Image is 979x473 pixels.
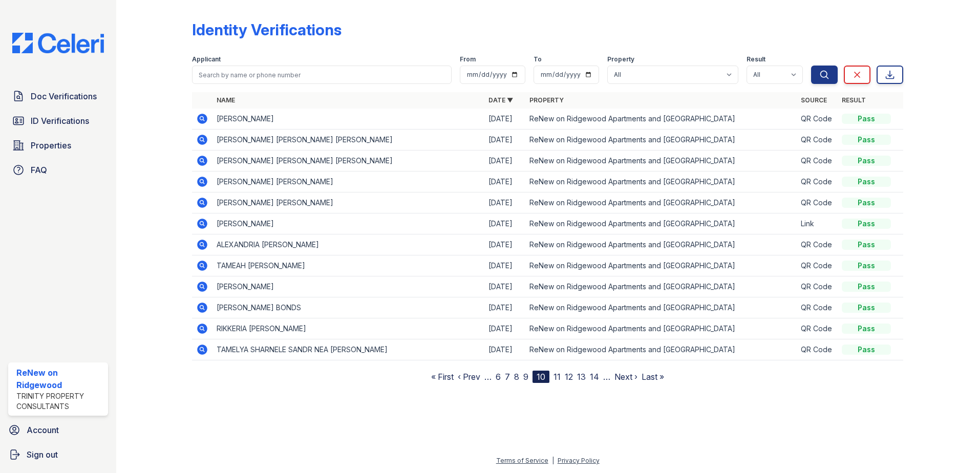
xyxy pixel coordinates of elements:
td: QR Code [797,276,838,297]
td: QR Code [797,297,838,318]
div: Pass [842,156,891,166]
div: Identity Verifications [192,20,342,39]
div: Pass [842,219,891,229]
a: Name [217,96,235,104]
td: TAMEAH [PERSON_NAME] [212,255,484,276]
td: QR Code [797,255,838,276]
div: Pass [842,240,891,250]
td: QR Code [797,234,838,255]
td: [DATE] [484,276,525,297]
td: QR Code [797,150,838,171]
div: Trinity Property Consultants [16,391,104,412]
td: TAMELYA SHARNELE SANDR NEA [PERSON_NAME] [212,339,484,360]
a: ‹ Prev [458,372,480,382]
label: To [534,55,542,63]
td: [PERSON_NAME] [PERSON_NAME] [PERSON_NAME] [212,150,484,171]
td: ReNew on Ridgewood Apartments and [GEOGRAPHIC_DATA] [525,234,797,255]
label: Result [747,55,765,63]
td: ReNew on Ridgewood Apartments and [GEOGRAPHIC_DATA] [525,150,797,171]
span: Properties [31,139,71,152]
td: QR Code [797,192,838,213]
a: Source [801,96,827,104]
td: [DATE] [484,150,525,171]
td: [PERSON_NAME] [212,213,484,234]
td: ReNew on Ridgewood Apartments and [GEOGRAPHIC_DATA] [525,192,797,213]
td: [PERSON_NAME] BONDS [212,297,484,318]
a: ID Verifications [8,111,108,131]
td: QR Code [797,171,838,192]
div: | [552,457,554,464]
a: 9 [523,372,528,382]
td: ReNew on Ridgewood Apartments and [GEOGRAPHIC_DATA] [525,130,797,150]
span: Doc Verifications [31,90,97,102]
td: QR Code [797,109,838,130]
td: QR Code [797,318,838,339]
a: 7 [505,372,510,382]
td: ReNew on Ridgewood Apartments and [GEOGRAPHIC_DATA] [525,276,797,297]
a: Sign out [4,444,112,465]
a: Account [4,420,112,440]
td: ReNew on Ridgewood Apartments and [GEOGRAPHIC_DATA] [525,109,797,130]
td: ReNew on Ridgewood Apartments and [GEOGRAPHIC_DATA] [525,339,797,360]
td: ReNew on Ridgewood Apartments and [GEOGRAPHIC_DATA] [525,318,797,339]
td: [PERSON_NAME] [212,109,484,130]
td: [DATE] [484,213,525,234]
span: FAQ [31,164,47,176]
td: [PERSON_NAME] [PERSON_NAME] [PERSON_NAME] [212,130,484,150]
td: [DATE] [484,192,525,213]
td: Link [797,213,838,234]
td: ALEXANDRIA [PERSON_NAME] [212,234,484,255]
td: RIKKERIA [PERSON_NAME] [212,318,484,339]
td: QR Code [797,339,838,360]
div: Pass [842,345,891,355]
a: Result [842,96,866,104]
span: Sign out [27,448,58,461]
a: Privacy Policy [558,457,600,464]
a: 12 [565,372,573,382]
td: [DATE] [484,171,525,192]
div: Pass [842,324,891,334]
a: Next › [614,372,637,382]
td: [PERSON_NAME] [PERSON_NAME] [212,171,484,192]
td: ReNew on Ridgewood Apartments and [GEOGRAPHIC_DATA] [525,213,797,234]
div: Pass [842,261,891,271]
a: 13 [577,372,586,382]
label: From [460,55,476,63]
div: ReNew on Ridgewood [16,367,104,391]
a: 6 [496,372,501,382]
td: [DATE] [484,130,525,150]
img: CE_Logo_Blue-a8612792a0a2168367f1c8372b55b34899dd931a85d93a1a3d3e32e68fde9ad4.png [4,33,112,53]
a: Properties [8,135,108,156]
a: 14 [590,372,599,382]
td: ReNew on Ridgewood Apartments and [GEOGRAPHIC_DATA] [525,255,797,276]
td: [DATE] [484,255,525,276]
span: … [603,371,610,383]
span: ID Verifications [31,115,89,127]
a: Terms of Service [496,457,548,464]
a: Date ▼ [488,96,513,104]
a: FAQ [8,160,108,180]
a: 11 [554,372,561,382]
td: ReNew on Ridgewood Apartments and [GEOGRAPHIC_DATA] [525,171,797,192]
td: ReNew on Ridgewood Apartments and [GEOGRAPHIC_DATA] [525,297,797,318]
div: Pass [842,114,891,124]
span: Account [27,424,59,436]
div: Pass [842,198,891,208]
a: « First [431,372,454,382]
td: [DATE] [484,109,525,130]
input: Search by name or phone number [192,66,452,84]
td: [DATE] [484,297,525,318]
td: [DATE] [484,234,525,255]
span: … [484,371,492,383]
div: Pass [842,135,891,145]
div: 10 [533,371,549,383]
td: [PERSON_NAME] [212,276,484,297]
a: Doc Verifications [8,86,108,106]
label: Applicant [192,55,221,63]
a: 8 [514,372,519,382]
div: Pass [842,177,891,187]
label: Property [607,55,634,63]
td: [DATE] [484,318,525,339]
a: Property [529,96,564,104]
